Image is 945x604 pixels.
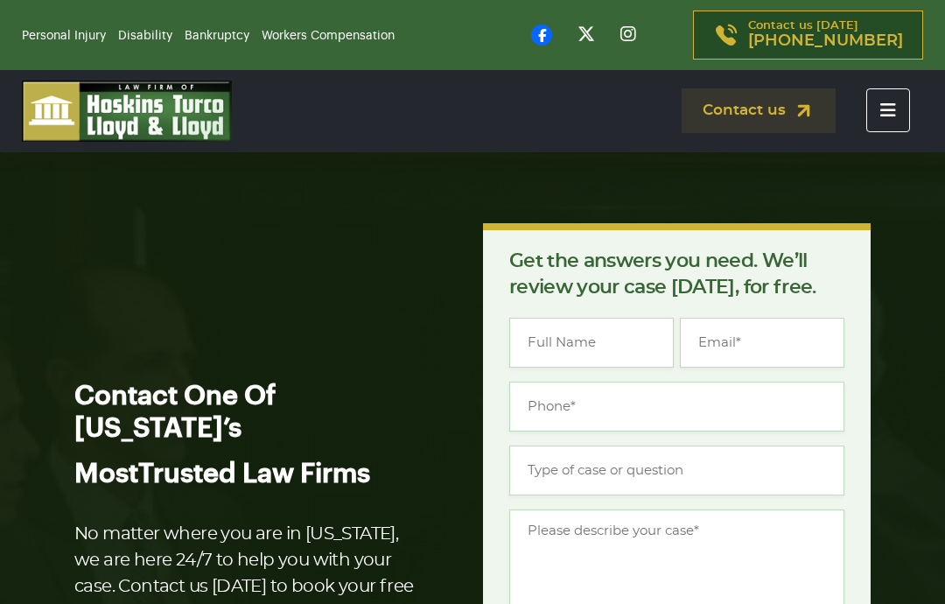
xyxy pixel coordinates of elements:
[185,30,249,42] a: Bankruptcy
[748,20,903,50] p: Contact us [DATE]
[693,11,923,60] a: Contact us [DATE][PHONE_NUMBER]
[680,318,844,368] input: Email*
[509,248,844,300] p: Get the answers you need. We’ll review your case [DATE], for free.
[138,460,370,488] span: Trusted Law Firms
[22,81,232,142] img: logo
[22,30,106,42] a: Personal Injury
[118,30,172,42] a: Disability
[682,88,836,133] a: Contact us
[866,88,910,132] button: Toggle navigation
[262,30,395,42] a: Workers Compensation
[509,446,844,495] input: Type of case or question
[509,318,674,368] input: Full Name
[74,383,276,442] span: Contact One Of [US_STATE]’s
[748,32,903,50] span: [PHONE_NUMBER]
[74,460,138,488] span: Most
[509,382,844,432] input: Phone*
